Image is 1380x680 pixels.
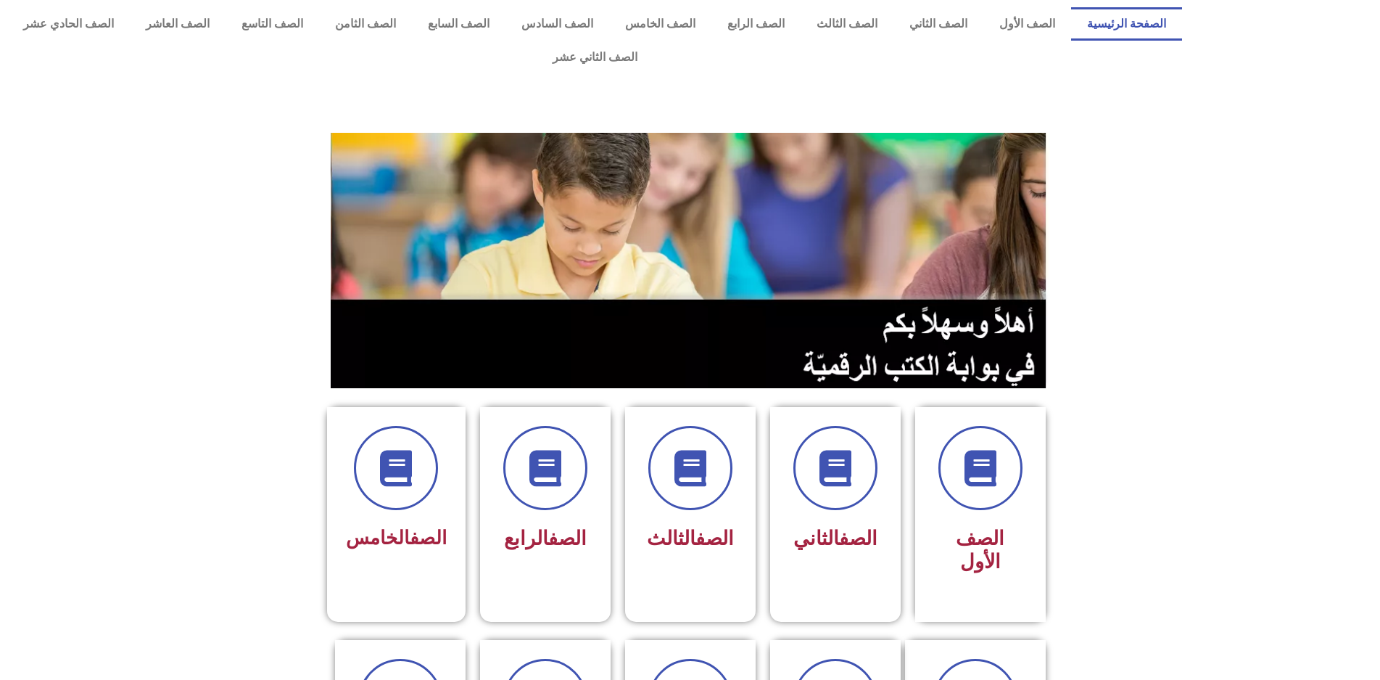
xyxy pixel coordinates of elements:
[410,527,447,549] a: الصف
[548,527,587,550] a: الصف
[346,527,447,549] span: الخامس
[1071,7,1182,41] a: الصفحة الرئيسية
[319,7,412,41] a: الصف الثامن
[893,7,983,41] a: الصف الثاني
[695,527,734,550] a: الصف
[130,7,226,41] a: الصف العاشر
[412,7,505,41] a: الصف السابع
[839,527,877,550] a: الصف
[793,527,877,550] span: الثاني
[983,7,1071,41] a: الصف الأول
[7,7,130,41] a: الصف الحادي عشر
[505,7,609,41] a: الصف السادس
[956,527,1004,573] span: الصف الأول
[609,7,711,41] a: الصف الخامس
[226,7,319,41] a: الصف التاسع
[504,527,587,550] span: الرابع
[711,7,801,41] a: الصف الرابع
[7,41,1182,74] a: الصف الثاني عشر
[801,7,893,41] a: الصف الثالث
[647,527,734,550] span: الثالث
